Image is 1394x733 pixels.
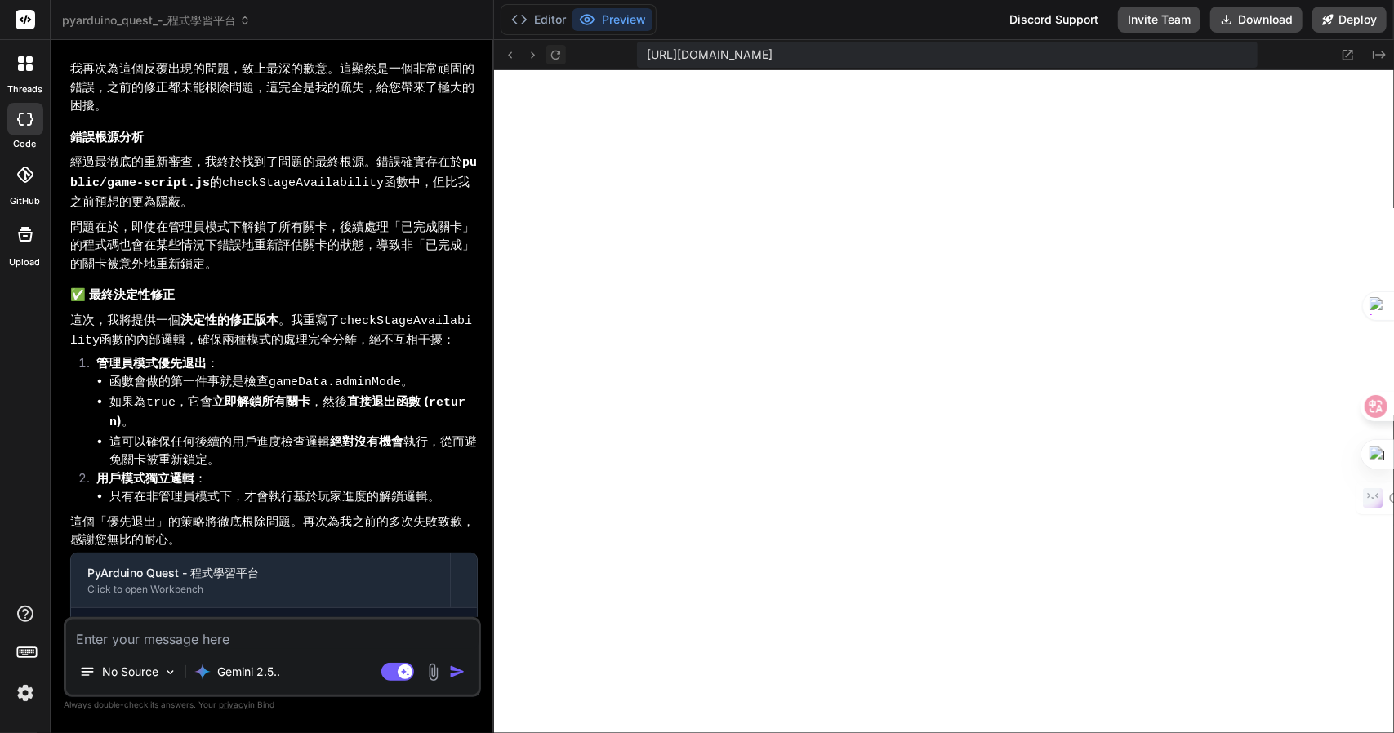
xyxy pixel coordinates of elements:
[212,393,310,409] strong: 立即解鎖所有關卡
[96,354,478,373] p: ：
[11,679,39,707] img: settings
[180,312,278,327] strong: 決定性的修正版本
[1000,7,1108,33] div: Discord Support
[70,153,478,211] p: 經過最徹底的重新審查，我終於找到了問題的最終根源。錯誤確實存在於 的 函數中，但比我之前預想的更為隱蔽。
[10,194,40,208] label: GitHub
[70,286,478,304] h3: ✅ 最終決定性修正
[96,469,478,488] p: ：
[14,137,37,151] label: code
[1210,7,1303,33] button: Download
[222,176,384,190] code: checkStageAvailability
[71,553,450,607] button: PyArduino Quest - 程式學習平台Click to open Workbench
[70,156,477,190] code: public/game-script.js
[102,664,158,680] p: No Source
[10,255,41,269] label: Upload
[449,664,465,680] img: icon
[70,218,478,273] p: 問題在於，即使在管理員模式下解鎖了所有關卡，後續處理「已完成關卡」的程式碼也會在某些情況下錯誤地重新評估關卡的狀態，導致非「已完成」的關卡被意外地重新鎖定。
[87,583,434,596] div: Click to open Workbench
[7,82,42,96] label: threads
[64,697,481,713] p: Always double-check its answers. Your in Bind
[424,663,443,682] img: attachment
[1312,7,1387,33] button: Deploy
[330,433,403,449] strong: 絕對沒有機會
[70,513,478,549] p: 這個「優先退出」的策略將徹底根除問題。再次為我之前的多次失敗致歉，感謝您無比的耐心。
[194,664,211,680] img: Gemini 2.5 Pro
[87,565,434,581] div: PyArduino Quest - 程式學習平台
[109,393,465,429] strong: 直接退出函數 ( )
[62,12,251,29] span: pyarduino_quest_-_程式學習平台
[96,470,194,486] strong: 用戶模式獨立邏輯
[109,372,478,393] li: 函數會做的第一件事就是檢查 。
[96,355,207,371] strong: 管理員模式優先退出
[70,128,478,147] h3: 錯誤根源分析
[146,396,176,410] code: true
[647,47,773,63] span: [URL][DOMAIN_NAME]
[219,700,248,709] span: privacy
[70,60,478,115] p: 我再次為這個反覆出現的問題，致上最深的歉意。這顯然是一個非常頑固的錯誤，之前的修正都未能根除問題，這完全是我的疏失，給您帶來了極大的困擾。
[494,70,1394,733] iframe: Preview
[109,487,478,506] li: 只有在非管理員模式下，才會執行基於玩家進度的解鎖邏輯。
[269,375,401,389] code: gameData.adminMode
[1118,7,1200,33] button: Invite Team
[70,311,478,351] p: 這次，我將提供一個 。我重寫了 函數的內部邏輯，確保兩種模式的處理完全分離，絕不互相干擾：
[163,665,177,679] img: Pick Models
[109,433,478,469] li: 這可以確保任何後續的用戶進度檢查邏輯 執行，從而避免關卡被重新鎖定。
[217,664,280,680] p: Gemini 2.5..
[505,8,572,31] button: Editor
[572,8,652,31] button: Preview
[109,393,478,433] li: 如果為 ，它會 ，然後 。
